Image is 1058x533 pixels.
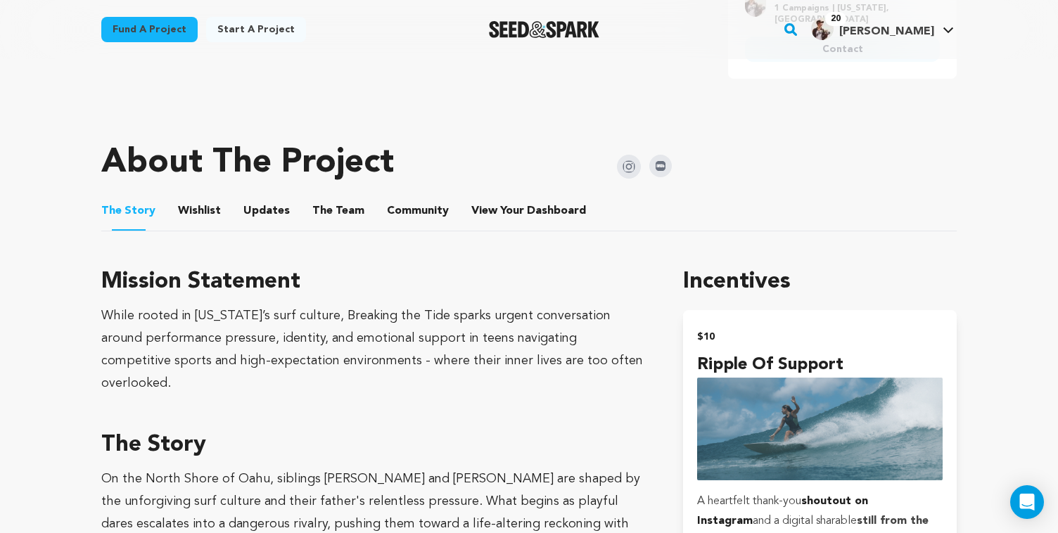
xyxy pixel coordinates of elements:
[811,18,834,40] img: 8e7a4971ea222b99.jpg
[527,203,586,219] span: Dashboard
[387,203,449,219] span: Community
[489,21,599,38] img: Seed&Spark Logo Dark Mode
[101,203,155,219] span: Story
[649,155,672,177] img: Seed&Spark IMDB Icon
[243,203,290,219] span: Updates
[101,203,122,219] span: The
[206,17,306,42] a: Start a project
[101,265,649,299] h3: Mission Statement
[1010,485,1044,519] div: Open Intercom Messenger
[471,203,589,219] span: Your
[489,21,599,38] a: Seed&Spark Homepage
[101,304,649,394] div: While rooted in [US_STATE]’s surf culture, Breaking the Tide sparks urgent conversation around pe...
[101,17,198,42] a: Fund a project
[101,146,394,180] h1: About The Project
[178,203,221,219] span: Wishlist
[101,428,649,462] h3: The Story
[312,203,364,219] span: Team
[697,352,943,378] h4: Ripple of Support
[811,18,934,40] div: Katrin Y.'s Profile
[617,155,641,179] img: Seed&Spark Instagram Icon
[808,15,957,40] a: Katrin Y.'s Profile
[697,378,943,480] img: incentive
[697,327,943,347] h2: $10
[839,26,934,37] span: [PERSON_NAME]
[471,203,589,219] a: ViewYourDashboard
[683,265,957,299] h1: Incentives
[825,12,846,26] span: 20
[808,15,957,44] span: Katrin Y.'s Profile
[312,203,333,219] span: The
